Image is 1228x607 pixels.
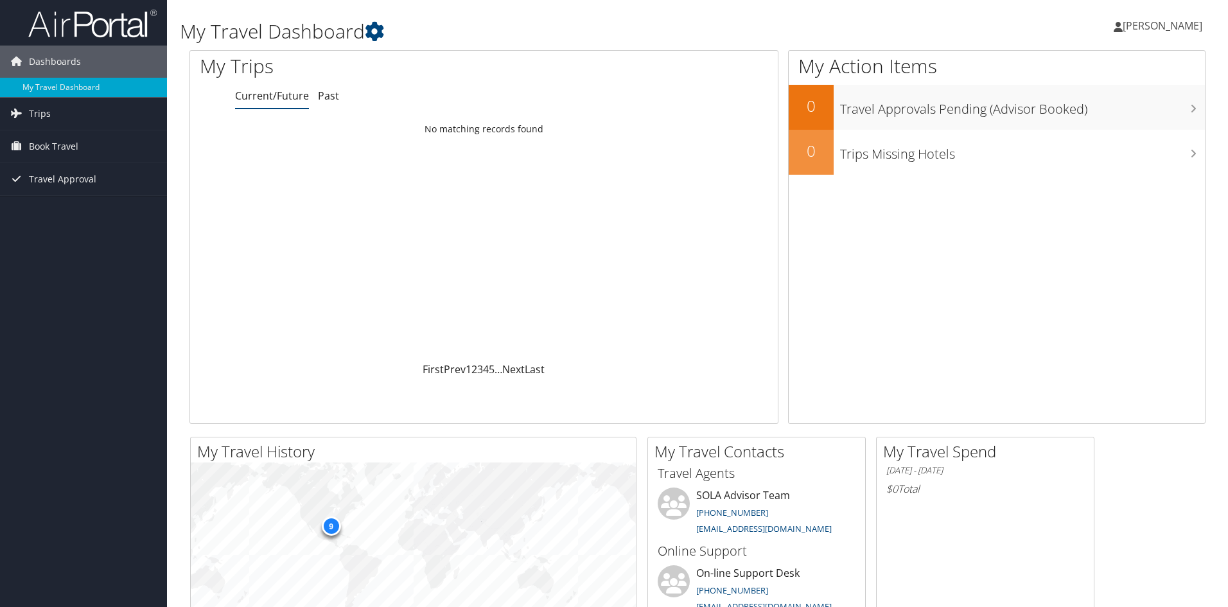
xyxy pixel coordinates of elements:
a: 0Trips Missing Hotels [789,130,1205,175]
h2: My Travel Contacts [654,441,865,462]
span: $0 [886,482,898,496]
a: Past [318,89,339,103]
img: airportal-logo.png [28,8,157,39]
a: 1 [466,362,471,376]
a: [EMAIL_ADDRESS][DOMAIN_NAME] [696,523,832,534]
td: No matching records found [190,118,778,141]
span: Dashboards [29,46,81,78]
h1: My Action Items [789,53,1205,80]
h6: [DATE] - [DATE] [886,464,1084,477]
a: 2 [471,362,477,376]
li: SOLA Advisor Team [651,488,862,540]
span: Trips [29,98,51,130]
div: 9 [321,516,340,536]
a: 0Travel Approvals Pending (Advisor Booked) [789,85,1205,130]
a: Last [525,362,545,376]
span: … [495,362,502,376]
h2: 0 [789,140,834,162]
a: First [423,362,444,376]
a: Next [502,362,525,376]
a: [PERSON_NAME] [1114,6,1215,45]
h1: My Trips [200,53,523,80]
h3: Travel Agents [658,464,855,482]
a: 3 [477,362,483,376]
a: [PHONE_NUMBER] [696,507,768,518]
a: Prev [444,362,466,376]
h3: Trips Missing Hotels [840,139,1205,163]
span: Travel Approval [29,163,96,195]
h2: My Travel Spend [883,441,1094,462]
h1: My Travel Dashboard [180,18,870,45]
a: 5 [489,362,495,376]
h3: Travel Approvals Pending (Advisor Booked) [840,94,1205,118]
h6: Total [886,482,1084,496]
h3: Online Support [658,542,855,560]
h2: My Travel History [197,441,636,462]
a: 4 [483,362,489,376]
a: Current/Future [235,89,309,103]
h2: 0 [789,95,834,117]
span: Book Travel [29,130,78,163]
span: [PERSON_NAME] [1123,19,1202,33]
a: [PHONE_NUMBER] [696,585,768,596]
